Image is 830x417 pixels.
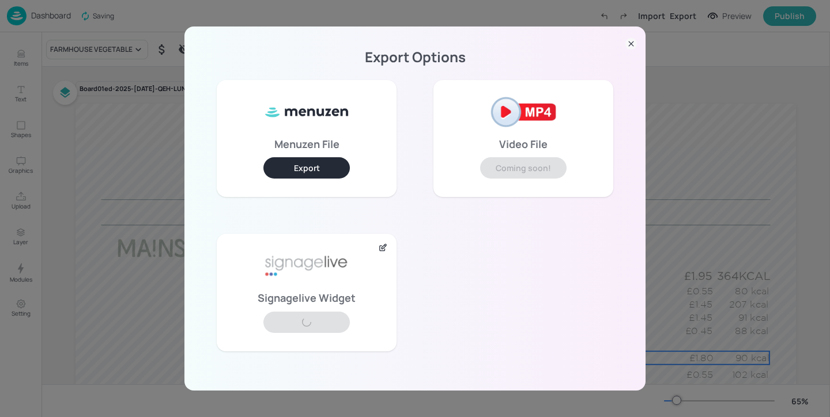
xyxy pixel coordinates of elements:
[258,294,356,302] p: Signagelive Widget
[263,157,350,179] button: Export
[480,89,567,135] img: mp4-2af2121e.png
[198,53,632,61] p: Export Options
[499,140,548,148] p: Video File
[274,140,339,148] p: Menuzen File
[263,243,350,289] img: signage-live-aafa7296.png
[263,89,350,135] img: ml8WC8f0XxQ8HKVnnVUe7f5Gv1vbApsJzyFa2MjOoB8SUy3kBkfteYo5TIAmtfcjWXsj8oHYkuYqrJRUn+qckOrNdzmSzIzkA...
